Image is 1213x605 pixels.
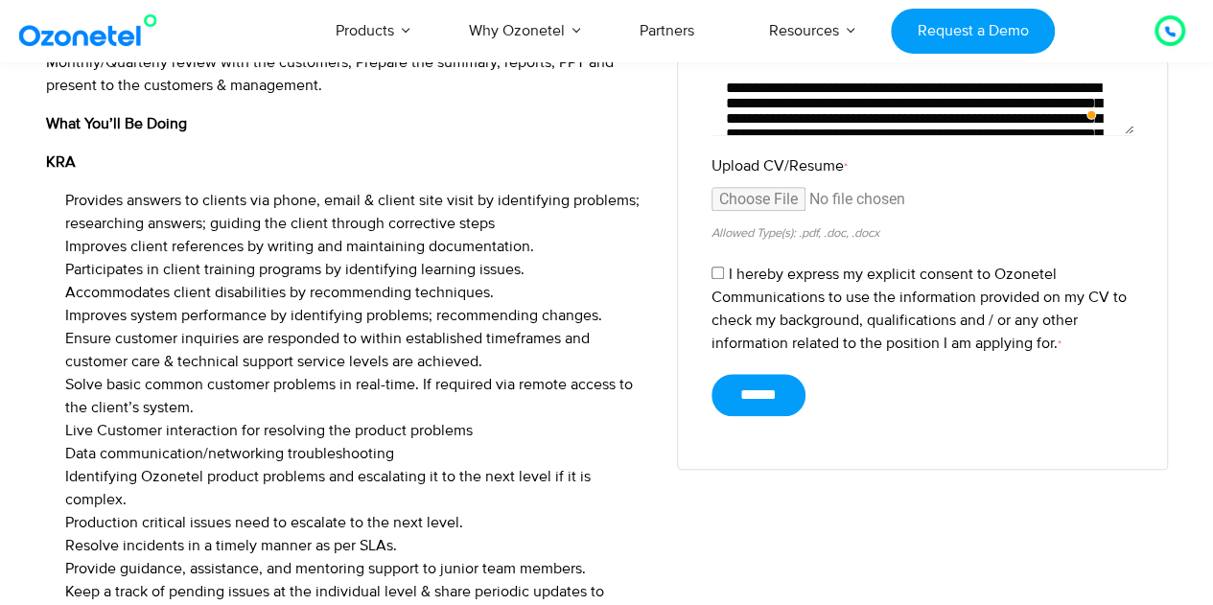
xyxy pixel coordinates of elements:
[65,559,586,578] span: Provide guidance, assistance, and mentoring support to junior team members.
[65,536,397,555] span: Resolve incidents in a timely manner as per SLAs.
[65,444,394,463] span: Data communication/networking troubleshooting
[46,114,187,133] b: What You’ll Be Doing
[891,9,1055,54] a: Request a Demo
[65,191,640,233] span: Provides answers to clients via phone, email & client site visit by identifying problems; researc...
[65,421,473,440] span: Live Customer interaction for resolving the product problems
[65,513,463,532] span: Production critical issues need to escalate to the next level.
[711,42,1133,135] textarea: To enrich screen reader interactions, please activate Accessibility in Grammarly extension settings
[46,152,76,172] b: KRA
[65,306,602,325] span: Improves system performance by identifying problems; recommending changes.
[65,329,590,371] span: Ensure customer inquiries are responded to within established timeframes and customer care & tech...
[711,154,1133,177] label: Upload CV/Resume
[65,467,591,509] span: Identifying Ozonetel product problems and escalating it to the next level if it is complex.
[65,260,525,279] span: Participates in client training programs by identifying learning issues.
[65,283,494,302] span: Accommodates client disabilities by recommending techniques.
[65,375,633,417] span: Solve basic common customer problems in real-time. If required via remote access to the client’s ...
[711,265,1127,353] label: I hereby express my explicit consent to Ozonetel Communications to use the information provided o...
[65,237,534,256] span: Improves client references by writing and maintaining documentation.
[711,225,879,241] small: Allowed Type(s): .pdf, .doc, .docx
